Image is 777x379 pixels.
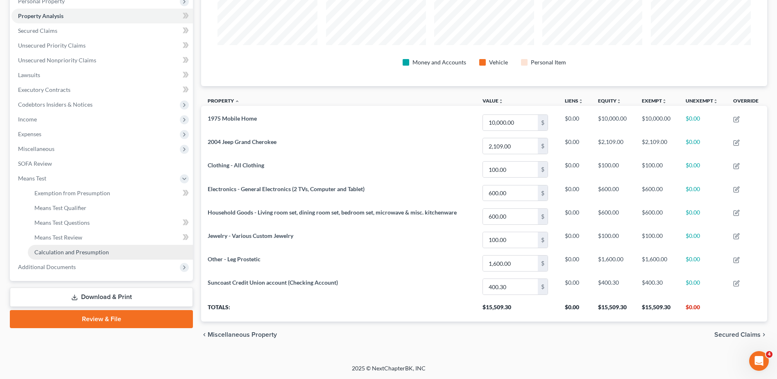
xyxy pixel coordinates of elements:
span: Calculation and Presumption [34,249,109,256]
a: Property expand_less [208,98,240,104]
span: Income [18,116,37,123]
span: 2004 Jeep Grand Cherokee [208,138,276,145]
span: Miscellaneous [18,145,54,152]
td: $400.30 [635,275,679,299]
span: SOFA Review [18,160,52,167]
span: Additional Documents [18,263,76,270]
div: $ [538,256,548,271]
span: Means Test Qualifier [34,204,86,211]
div: $ [538,138,548,154]
a: SOFA Review [11,156,193,171]
a: Download & Print [10,288,193,307]
a: Calculation and Presumption [28,245,193,260]
a: Lawsuits [11,68,193,82]
a: Means Test Review [28,230,193,245]
td: $10,000.00 [591,111,635,134]
input: 0.00 [483,209,538,224]
span: Means Test [18,175,46,182]
i: unfold_more [616,99,621,104]
a: Review & File [10,310,193,328]
div: $ [538,115,548,130]
td: $2,109.00 [591,135,635,158]
div: 2025 © NextChapterBK, INC [155,364,622,379]
a: Executory Contracts [11,82,193,97]
button: Secured Claims chevron_right [714,331,767,338]
i: unfold_more [713,99,718,104]
span: Miscellaneous Property [208,331,277,338]
span: Executory Contracts [18,86,70,93]
a: Exemption from Presumption [28,186,193,201]
th: Override [727,93,767,111]
input: 0.00 [483,232,538,248]
td: $0.00 [679,251,727,275]
td: $100.00 [591,158,635,181]
span: Suncoast Credit Union account (Checking Account) [208,279,338,286]
i: chevron_right [761,331,767,338]
td: $0.00 [679,228,727,251]
td: $0.00 [558,228,591,251]
a: Unsecured Nonpriority Claims [11,53,193,68]
div: $ [538,209,548,224]
th: $15,509.30 [635,299,679,322]
th: $15,509.30 [591,299,635,322]
div: $ [538,185,548,201]
span: Household Goods - Living room set, dining room set, bedroom set, microwave & misc. kitchenware [208,209,457,216]
a: Exemptunfold_more [642,98,667,104]
a: Means Test Qualifier [28,201,193,215]
span: Means Test Review [34,234,82,241]
a: Valueunfold_more [483,98,503,104]
a: Unexemptunfold_more [686,98,718,104]
td: $0.00 [679,111,727,134]
span: Expenses [18,130,41,137]
td: $10,000.00 [635,111,679,134]
div: Vehicle [489,58,508,66]
th: $0.00 [679,299,727,322]
th: $0.00 [558,299,591,322]
div: $ [538,279,548,295]
div: Money and Accounts [412,58,466,66]
div: $ [538,232,548,248]
i: unfold_more [578,99,583,104]
a: Means Test Questions [28,215,193,230]
td: $100.00 [635,158,679,181]
td: $0.00 [558,275,591,299]
a: Equityunfold_more [598,98,621,104]
td: $1,600.00 [635,251,679,275]
a: Property Analysis [11,9,193,23]
td: $0.00 [558,111,591,134]
a: Unsecured Priority Claims [11,38,193,53]
td: $0.00 [679,158,727,181]
span: Property Analysis [18,12,63,19]
span: Exemption from Presumption [34,189,110,196]
span: 4 [766,351,772,358]
td: $0.00 [679,205,727,228]
span: Secured Claims [714,331,761,338]
span: Codebtors Insiders & Notices [18,101,93,108]
td: $100.00 [635,228,679,251]
span: 1975 Mobile Home [208,115,257,122]
i: chevron_left [201,331,208,338]
span: Jewelry - Various Custom Jewelry [208,232,293,239]
input: 0.00 [483,256,538,271]
td: $0.00 [558,251,591,275]
span: Clothing - All Clothing [208,162,264,169]
td: $600.00 [591,205,635,228]
td: $0.00 [679,135,727,158]
input: 0.00 [483,162,538,177]
input: 0.00 [483,115,538,130]
span: Unsecured Nonpriority Claims [18,57,96,64]
td: $0.00 [679,181,727,205]
td: $0.00 [558,158,591,181]
input: 0.00 [483,185,538,201]
td: $600.00 [635,181,679,205]
td: $0.00 [679,275,727,299]
span: Lawsuits [18,71,40,78]
div: Personal Item [531,58,566,66]
td: $0.00 [558,205,591,228]
button: chevron_left Miscellaneous Property [201,331,277,338]
td: $1,600.00 [591,251,635,275]
span: Means Test Questions [34,219,90,226]
i: unfold_more [498,99,503,104]
span: Unsecured Priority Claims [18,42,86,49]
span: Other - Leg Prostetic [208,256,261,263]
